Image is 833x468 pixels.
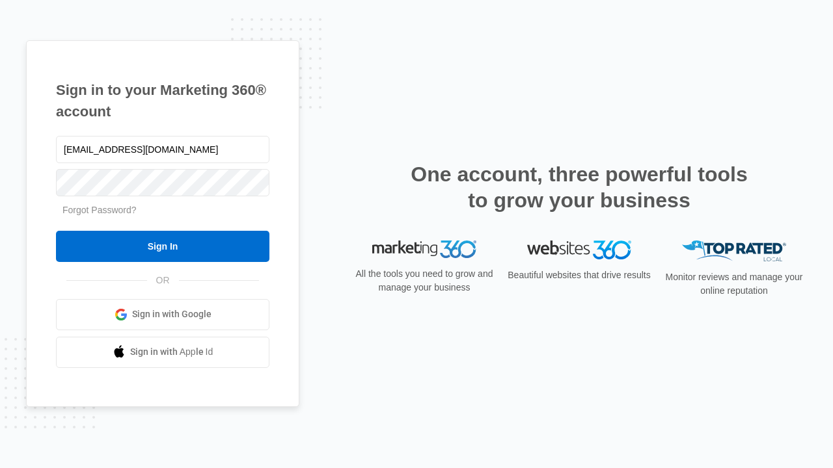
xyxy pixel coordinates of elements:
[147,274,179,287] span: OR
[62,205,137,215] a: Forgot Password?
[506,268,652,282] p: Beautiful websites that drive results
[682,240,786,262] img: Top Rated Local
[130,345,213,359] span: Sign in with Apple Id
[56,79,269,122] h1: Sign in to your Marketing 360® account
[407,161,752,213] h2: One account, three powerful tools to grow your business
[661,270,807,298] p: Monitor reviews and manage your online reputation
[351,267,497,294] p: All the tools you need to grow and manage your business
[56,337,269,368] a: Sign in with Apple Id
[372,240,476,259] img: Marketing 360
[56,299,269,330] a: Sign in with Google
[527,240,631,259] img: Websites 360
[56,231,269,262] input: Sign In
[132,307,212,321] span: Sign in with Google
[56,136,269,163] input: Email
